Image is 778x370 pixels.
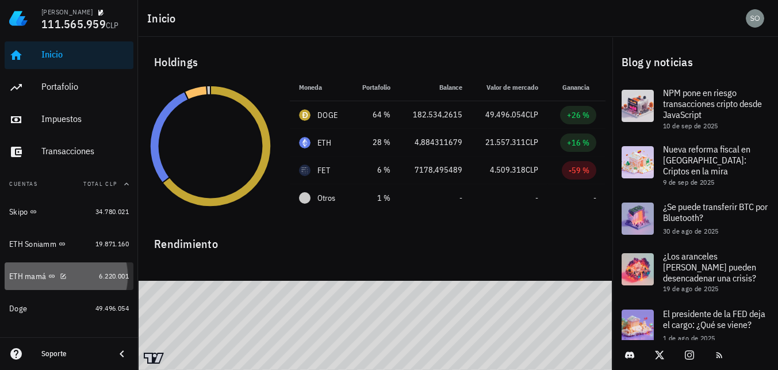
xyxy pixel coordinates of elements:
div: 64 % [359,109,390,121]
h1: Inicio [147,9,181,28]
a: ETH Soniamm 19.871.160 [5,230,133,258]
span: 21.557.311 [485,137,526,147]
th: Balance [400,74,472,101]
span: Ganancia [562,83,596,91]
div: +16 % [567,137,589,148]
span: Nueva reforma fiscal en [GEOGRAPHIC_DATA]: Criptos en la mira [663,143,750,177]
span: 34.780.021 [95,207,129,216]
div: FET [317,165,330,176]
a: Charting by TradingView [144,353,164,364]
a: Transacciones [5,138,133,166]
div: 182.534,2615 [409,109,462,121]
div: DOGE [317,109,338,121]
span: NPM pone en riesgo transacciones cripto desde JavaScript [663,87,762,120]
div: Holdings [145,44,605,81]
div: avatar [746,9,764,28]
span: ¿Los aranceles [PERSON_NAME] pueden desencadenar una crisis? [663,250,756,284]
div: ETH [317,137,331,148]
span: 49.496.054 [95,304,129,312]
span: CLP [106,20,119,30]
span: Otros [317,192,335,204]
a: Impuestos [5,106,133,133]
div: [PERSON_NAME] [41,7,93,17]
div: 7178,495489 [409,164,462,176]
div: 1 % [359,192,390,204]
div: Inicio [41,49,129,60]
span: CLP [526,109,538,120]
a: Skipo 34.780.021 [5,198,133,226]
div: Solana [9,336,32,346]
span: 10 de sep de 2025 [663,121,718,130]
span: 111.565.959 [41,16,106,32]
span: ¿Se puede transferir BTC por Bluetooth? [663,201,768,223]
a: ETH mamá 6.220.001 [5,262,133,290]
a: El presidente de la FED deja el cargo: ¿Qué se viene? 1 de ago de 2025 [612,300,778,351]
span: 9 de sep de 2025 [663,178,714,186]
span: - [593,193,596,203]
a: Inicio [5,41,133,69]
div: 28 % [359,136,390,148]
div: FET-icon [299,165,311,176]
span: 4.509.318 [490,165,526,175]
span: Total CLP [83,180,117,188]
th: Moneda [290,74,350,101]
span: 1 de ago de 2025 [663,334,715,342]
div: 4,884311679 [409,136,462,148]
span: 6.220.001 [99,272,129,280]
span: 19 de ago de 2025 [663,284,719,293]
div: ETH mamá [9,272,46,281]
img: LedgiFi [9,9,28,28]
button: CuentasTotal CLP [5,170,133,198]
div: 6 % [359,164,390,176]
span: 30 de ago de 2025 [663,227,719,235]
span: 208,79 [109,336,129,345]
a: Doge 49.496.054 [5,295,133,322]
span: El presidente de la FED deja el cargo: ¿Qué se viene? [663,308,765,330]
div: Skipo [9,207,28,217]
span: CLP [526,165,538,175]
div: -59 % [569,165,589,176]
span: 19.871.160 [95,239,129,248]
div: Transacciones [41,146,129,157]
a: ¿Se puede transferir BTC por Bluetooth? 30 de ago de 2025 [612,193,778,244]
a: Nueva reforma fiscal en [GEOGRAPHIC_DATA]: Criptos en la mira 9 de sep de 2025 [612,137,778,193]
div: Blog y noticias [612,44,778,81]
a: Portafolio [5,74,133,101]
div: ETH Soniamm [9,239,56,249]
a: ¿Los aranceles [PERSON_NAME] pueden desencadenar una crisis? 19 de ago de 2025 [612,244,778,300]
div: Portafolio [41,81,129,92]
div: Impuestos [41,113,129,124]
span: 49.496.054 [485,109,526,120]
a: NPM pone en riesgo transacciones cripto desde JavaScript 10 de sep de 2025 [612,81,778,137]
span: - [459,193,462,203]
span: - [535,193,538,203]
span: CLP [526,137,538,147]
div: ETH-icon [299,137,311,148]
div: Doge [9,304,27,314]
div: +26 % [567,109,589,121]
th: Valor de mercado [472,74,547,101]
div: Rendimiento [145,226,605,253]
div: DOGE-icon [299,109,311,121]
div: Soporte [41,349,106,358]
th: Portafolio [350,74,400,101]
a: Solana 208,79 [5,327,133,354]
